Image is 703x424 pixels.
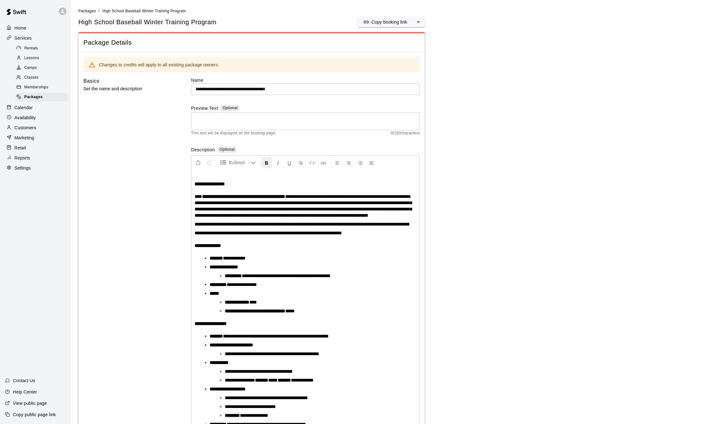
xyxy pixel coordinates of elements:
[15,53,71,63] a: Lessons
[332,157,343,168] button: Left Align
[391,130,420,137] span: 0 / 150 characters
[15,63,71,73] a: Camps
[15,43,71,53] a: Rentals
[191,77,420,83] label: Name
[307,157,317,168] button: Insert Code
[78,8,96,13] a: Packages
[229,159,251,166] span: Bulleted List
[358,17,425,27] div: split button
[191,130,276,137] span: This text will be displayed on the booking page.
[15,64,68,72] div: Camps
[78,8,695,14] nav: breadcrumb
[24,55,39,61] span: Lessons
[15,73,68,82] div: Classes
[204,157,215,168] button: Redo
[5,33,66,43] a: Services
[13,400,47,406] p: View public page
[13,411,56,418] p: Copy public page link
[14,155,30,161] p: Reports
[15,93,68,102] div: Packages
[5,153,66,163] a: Reports
[219,147,235,152] span: Optional
[102,9,186,13] span: High School Baseball Winter Training Program
[284,157,295,168] button: Format Underline
[83,38,420,47] span: Package Details
[218,157,258,168] button: Formatting Options
[5,113,66,122] a: Availability
[14,25,26,31] p: Home
[15,44,68,53] div: Rentals
[358,17,412,27] button: Copy booking link
[99,59,219,70] div: Changes to credits will apply to all existing package owners.
[295,157,306,168] button: Format Strikethrough
[24,45,38,52] span: Rentals
[15,83,68,92] div: Memberships
[261,157,272,168] button: Format Bold
[14,165,31,171] p: Settings
[15,92,71,102] a: Packages
[412,17,425,27] button: select merge strategy
[24,75,38,81] span: Classes
[99,8,100,14] li: /
[343,157,354,168] button: Center Align
[24,84,48,91] span: Memberships
[5,163,66,173] a: Settings
[5,103,66,112] a: Calendar
[193,157,203,168] button: Undo
[14,145,26,151] p: Retail
[5,143,66,153] a: Retail
[14,104,33,111] p: Calendar
[191,105,218,112] label: Preview Text
[15,83,71,92] a: Memberships
[355,157,366,168] button: Right Align
[78,18,217,26] h5: High School Baseball Winter Training Program
[13,377,35,384] p: Contact Us
[191,147,215,154] label: Description
[223,106,238,110] span: Optional
[273,157,283,168] button: Format Italics
[5,23,66,33] a: Home
[14,35,32,41] p: Services
[14,114,36,121] p: Availability
[24,94,43,100] span: Packages
[318,157,329,168] button: Insert Link
[5,133,66,142] a: Marketing
[14,125,36,131] p: Customers
[15,73,71,83] a: Classes
[5,123,66,132] a: Customers
[371,19,407,25] p: Copy booking link
[15,54,68,63] div: Lessons
[83,77,99,85] h6: Basics
[24,65,37,71] span: Camps
[83,85,171,93] p: Set the name and description
[14,135,34,141] p: Marketing
[78,9,96,13] span: Packages
[13,389,37,395] p: Help Center
[366,157,377,168] button: Justify Align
